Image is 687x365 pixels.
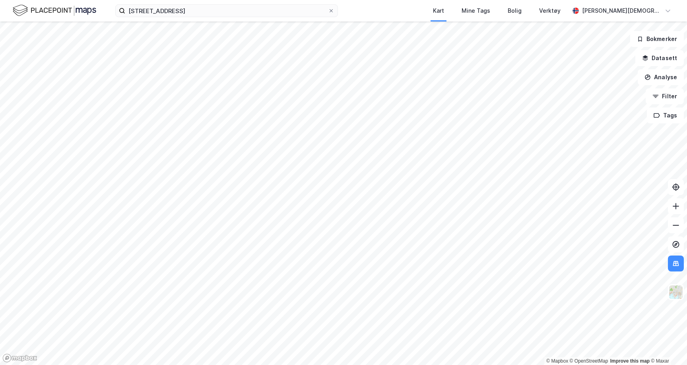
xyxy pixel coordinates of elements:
div: Bolig [508,6,522,16]
button: Bokmerker [630,31,684,47]
a: OpenStreetMap [570,358,608,364]
a: Mapbox [546,358,568,364]
div: [PERSON_NAME][DEMOGRAPHIC_DATA] [582,6,662,16]
img: logo.f888ab2527a4732fd821a326f86c7f29.svg [13,4,96,18]
button: Datasett [635,50,684,66]
a: Improve this map [610,358,650,364]
div: Kontrollprogram for chat [647,327,687,365]
button: Analyse [638,69,684,85]
a: Mapbox homepage [2,353,37,363]
div: Mine Tags [462,6,490,16]
button: Filter [646,88,684,104]
iframe: Chat Widget [647,327,687,365]
button: Tags [647,107,684,123]
img: Z [668,285,683,300]
div: Verktøy [539,6,561,16]
input: Søk på adresse, matrikkel, gårdeiere, leietakere eller personer [125,5,328,17]
div: Kart [433,6,444,16]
